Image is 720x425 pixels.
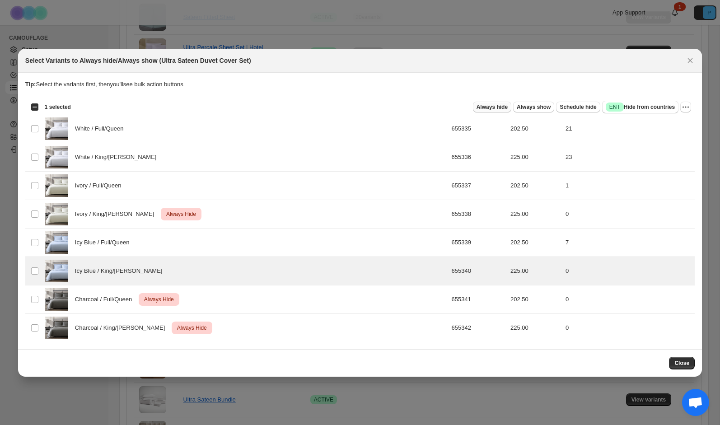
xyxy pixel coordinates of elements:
[669,357,695,369] button: Close
[684,54,697,67] button: Close
[609,103,620,111] span: ENT
[45,117,68,140] img: white-ultra-sateen1_128b03d8-ecbe-4ea8-a596-a8b5741539ad.jpg
[563,257,695,285] td: 0
[563,114,695,143] td: 21
[142,294,176,305] span: Always Hide
[563,143,695,171] td: 23
[674,360,689,367] span: Close
[75,124,129,133] span: White / Full/Queen
[25,81,36,88] strong: Tip:
[25,80,695,89] p: Select the variants first, then you'll see bulk action buttons
[449,228,508,257] td: 655339
[473,102,511,112] button: Always hide
[175,322,209,333] span: Always Hide
[45,288,68,311] img: carbon-ultra-sateen1.jpg
[680,102,691,112] button: More actions
[508,257,563,285] td: 225.00
[45,317,68,339] img: carbon-ultra-sateen1.jpg
[75,323,170,332] span: Charcoal / King/[PERSON_NAME]
[556,102,600,112] button: Schedule hide
[449,285,508,313] td: 655341
[449,143,508,171] td: 655336
[75,153,161,162] span: White / King/[PERSON_NAME]
[563,171,695,200] td: 1
[508,313,563,342] td: 225.00
[25,56,251,65] h2: Select Variants to Always hide/Always show (Ultra Sateen Duvet Cover Set)
[477,103,508,111] span: Always hide
[45,260,68,282] img: icyblue-ultra-sateen1_f6d97cf3-b711-4f0b-aea0-6771b590917c.jpg
[45,203,68,225] img: ivory-ultra-sateen1_a7d3d4a2-f093-406f-8fd8-762b39627f28.jpg
[508,200,563,228] td: 225.00
[75,266,167,276] span: Icy Blue / King/[PERSON_NAME]
[513,102,554,112] button: Always show
[563,285,695,313] td: 0
[75,210,159,219] span: Ivory / King/[PERSON_NAME]
[563,228,695,257] td: 7
[164,209,198,220] span: Always Hide
[560,103,596,111] span: Schedule hide
[508,114,563,143] td: 202.50
[45,231,68,254] img: icyblue-ultra-sateen1_f6d97cf3-b711-4f0b-aea0-6771b590917c.jpg
[449,171,508,200] td: 655337
[563,313,695,342] td: 0
[517,103,551,111] span: Always show
[75,295,137,304] span: Charcoal / Full/Queen
[75,238,135,247] span: Icy Blue / Full/Queen
[602,101,678,113] button: SuccessENTHide from countries
[606,103,675,112] span: Hide from countries
[508,143,563,171] td: 225.00
[45,146,68,168] img: white-ultra-sateen1_128b03d8-ecbe-4ea8-a596-a8b5741539ad.jpg
[682,389,709,416] div: Open chat
[449,200,508,228] td: 655338
[449,313,508,342] td: 655342
[449,114,508,143] td: 655335
[508,285,563,313] td: 202.50
[45,174,68,197] img: ivory-ultra-sateen1_a7d3d4a2-f093-406f-8fd8-762b39627f28.jpg
[563,200,695,228] td: 0
[45,103,71,111] span: 1 selected
[449,257,508,285] td: 655340
[508,171,563,200] td: 202.50
[508,228,563,257] td: 202.50
[75,181,126,190] span: Ivory / Full/Queen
